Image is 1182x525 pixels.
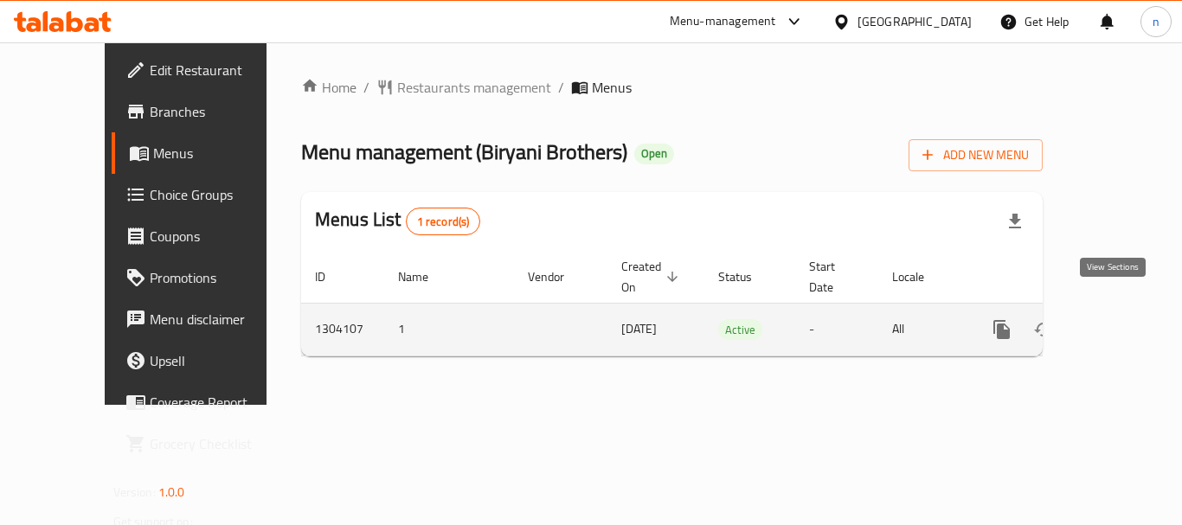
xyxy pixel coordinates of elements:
[315,266,348,287] span: ID
[376,77,551,98] a: Restaurants management
[315,207,480,235] h2: Menus List
[718,320,762,340] span: Active
[718,266,774,287] span: Status
[621,317,657,340] span: [DATE]
[112,340,302,381] a: Upsell
[113,481,156,503] span: Version:
[1023,309,1064,350] button: Change Status
[150,309,288,330] span: Menu disclaimer
[718,319,762,340] div: Active
[301,77,1043,98] nav: breadcrumb
[981,309,1023,350] button: more
[158,481,185,503] span: 1.0.0
[878,303,967,355] td: All
[922,144,1029,166] span: Add New Menu
[592,77,632,98] span: Menus
[809,256,858,298] span: Start Date
[112,91,302,132] a: Branches
[398,266,451,287] span: Name
[150,392,288,413] span: Coverage Report
[858,12,972,31] div: [GEOGRAPHIC_DATA]
[621,256,684,298] span: Created On
[528,266,587,287] span: Vendor
[634,144,674,164] div: Open
[1153,12,1160,31] span: n
[397,77,551,98] span: Restaurants management
[150,267,288,288] span: Promotions
[301,132,627,171] span: Menu management ( Biryani Brothers )
[301,251,1161,356] table: enhanced table
[301,303,384,355] td: 1304107
[407,214,480,230] span: 1 record(s)
[150,433,288,454] span: Grocery Checklist
[150,350,288,371] span: Upsell
[634,146,674,161] span: Open
[112,298,302,340] a: Menu disclaimer
[558,77,564,98] li: /
[150,184,288,205] span: Choice Groups
[112,257,302,298] a: Promotions
[892,266,947,287] span: Locale
[301,77,357,98] a: Home
[153,143,288,163] span: Menus
[384,303,514,355] td: 1
[795,303,878,355] td: -
[112,174,302,215] a: Choice Groups
[967,251,1161,304] th: Actions
[909,139,1043,171] button: Add New Menu
[150,226,288,246] span: Coupons
[150,101,288,122] span: Branches
[112,132,302,174] a: Menus
[670,11,776,32] div: Menu-management
[994,201,1036,242] div: Export file
[363,77,369,98] li: /
[150,60,288,80] span: Edit Restaurant
[112,49,302,91] a: Edit Restaurant
[406,208,481,235] div: Total records count
[112,381,302,423] a: Coverage Report
[112,423,302,464] a: Grocery Checklist
[112,215,302,257] a: Coupons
